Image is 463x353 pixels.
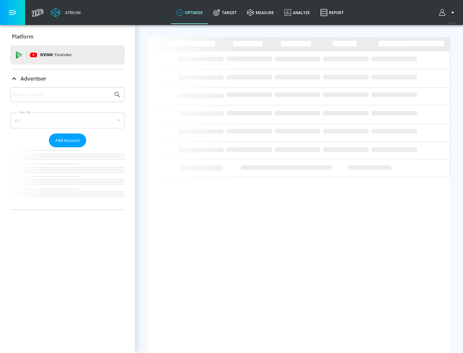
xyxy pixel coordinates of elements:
span: v 4.33.5 [448,21,457,25]
a: measure [242,1,279,24]
a: Target [208,1,242,24]
nav: list of Advertiser [10,147,125,210]
a: Report [315,1,349,24]
div: DV360: Youtube [10,45,125,65]
span: Add Account [55,137,80,144]
p: Advertiser [21,75,46,82]
p: DV360: [40,51,71,58]
div: Advertiser [10,70,125,88]
a: Atrium [51,8,81,17]
a: optimize [171,1,208,24]
p: Platform [12,33,33,40]
label: Sort By [18,110,32,114]
a: Analyze [279,1,315,24]
div: Atrium [62,10,81,15]
div: A-Z [10,112,125,128]
div: Advertiser [10,87,125,210]
button: Add Account [49,133,86,147]
p: Youtube [54,51,71,58]
div: Platform [10,28,125,46]
input: Search by name [13,90,110,99]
